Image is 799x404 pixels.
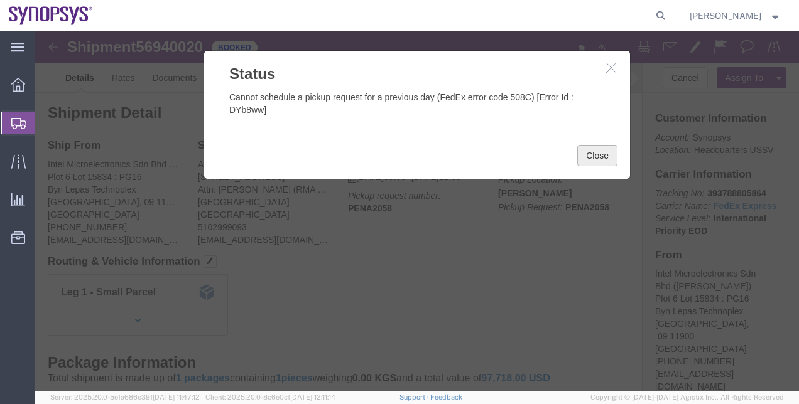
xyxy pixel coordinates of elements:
button: [PERSON_NAME] [689,8,782,23]
span: Rachelle Varela [690,9,761,23]
span: Server: 2025.20.0-5efa686e39f [50,393,200,401]
iframe: FS Legacy Container [35,31,799,391]
span: [DATE] 12:11:14 [290,393,335,401]
span: Client: 2025.20.0-8c6e0cf [205,393,335,401]
span: Copyright © [DATE]-[DATE] Agistix Inc., All Rights Reserved [590,392,784,403]
span: [DATE] 11:47:12 [153,393,200,401]
a: Support [399,393,431,401]
a: Feedback [430,393,462,401]
img: logo [9,6,93,25]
